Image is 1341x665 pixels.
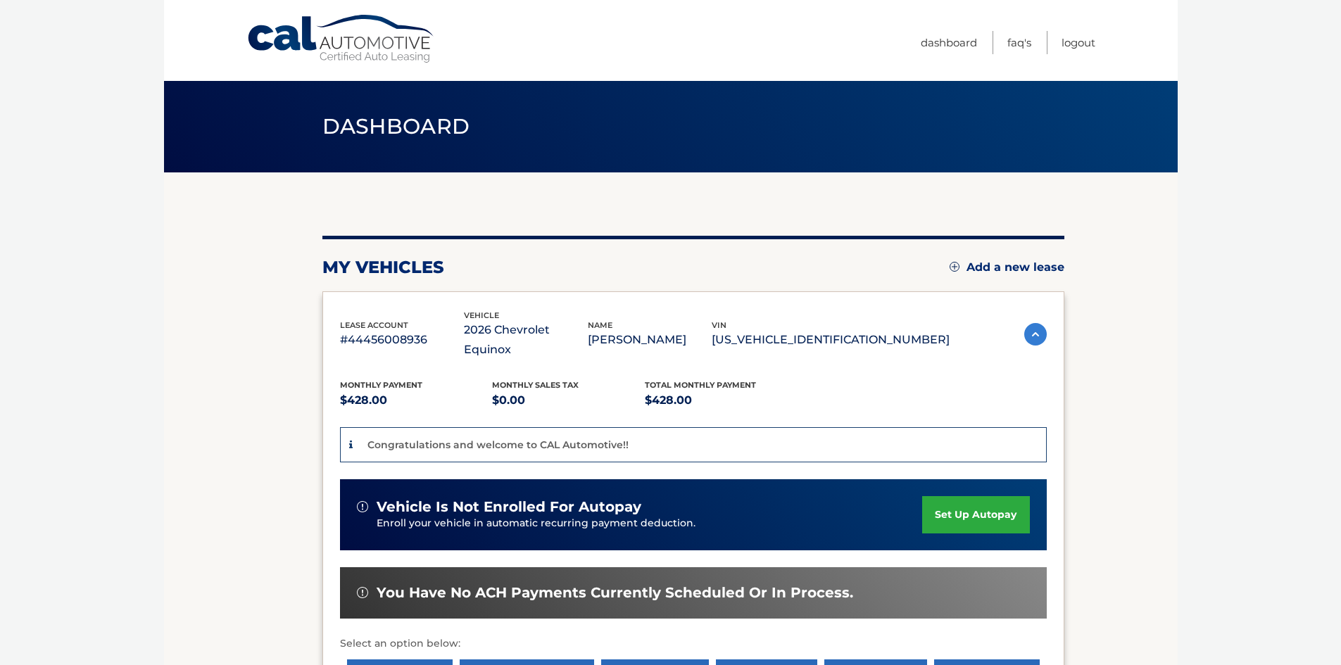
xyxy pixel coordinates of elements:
[357,501,368,512] img: alert-white.svg
[1007,31,1031,54] a: FAQ's
[1062,31,1095,54] a: Logout
[921,31,977,54] a: Dashboard
[357,587,368,598] img: alert-white.svg
[340,320,408,330] span: lease account
[588,320,612,330] span: name
[340,330,464,350] p: #44456008936
[492,391,645,410] p: $0.00
[950,260,1064,274] a: Add a new lease
[322,257,444,278] h2: my vehicles
[377,498,641,516] span: vehicle is not enrolled for autopay
[340,380,422,390] span: Monthly Payment
[588,330,712,350] p: [PERSON_NAME]
[340,391,493,410] p: $428.00
[950,262,959,272] img: add.svg
[377,584,853,602] span: You have no ACH payments currently scheduled or in process.
[322,113,470,139] span: Dashboard
[246,14,436,64] a: Cal Automotive
[340,635,1047,652] p: Select an option below:
[367,438,629,451] p: Congratulations and welcome to CAL Automotive!!
[464,320,588,360] p: 2026 Chevrolet Equinox
[645,391,798,410] p: $428.00
[922,496,1029,533] a: set up autopay
[492,380,579,390] span: Monthly sales Tax
[712,320,726,330] span: vin
[377,516,923,531] p: Enroll your vehicle in automatic recurring payment deduction.
[645,380,756,390] span: Total Monthly Payment
[1024,323,1047,346] img: accordion-active.svg
[712,330,950,350] p: [US_VEHICLE_IDENTIFICATION_NUMBER]
[464,310,499,320] span: vehicle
